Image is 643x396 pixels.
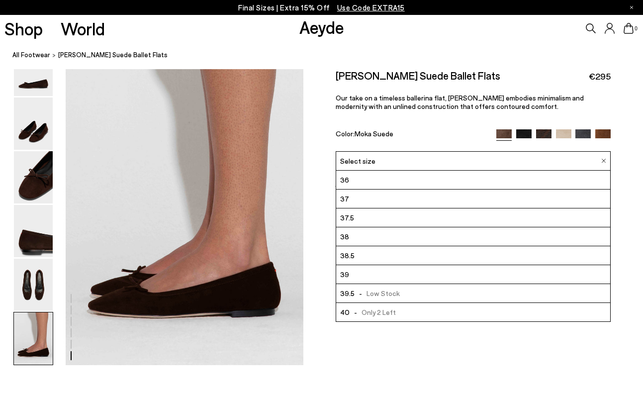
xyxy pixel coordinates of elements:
[14,205,53,257] img: Delfina Suede Ballet Flats - Image 4
[340,156,375,166] span: Select size
[589,70,611,83] span: €295
[337,3,405,12] span: Navigate to /collections/ss25-final-sizes
[12,42,643,69] nav: breadcrumb
[340,211,354,224] span: 37.5
[14,259,53,311] img: Delfina Suede Ballet Flats - Image 5
[350,306,396,318] span: Only 2 Left
[12,50,50,60] a: All Footwear
[355,129,393,138] span: Moka Suede
[238,1,405,14] p: Final Sizes | Extra 15% Off
[4,20,43,37] a: Shop
[340,287,355,299] span: 39.5
[14,44,53,96] img: Delfina Suede Ballet Flats - Image 1
[355,289,367,297] span: -
[340,306,350,318] span: 40
[340,174,349,186] span: 36
[340,230,349,243] span: 38
[336,93,584,110] span: Our take on a timeless ballerina flat, [PERSON_NAME] embodies minimalism and modernity with an un...
[14,98,53,150] img: Delfina Suede Ballet Flats - Image 2
[336,129,487,141] div: Color:
[299,16,344,37] a: Aeyde
[624,23,634,34] a: 0
[61,20,105,37] a: World
[14,151,53,203] img: Delfina Suede Ballet Flats - Image 3
[355,287,400,299] span: Low Stock
[634,26,639,31] span: 0
[340,268,349,281] span: 39
[58,50,168,60] span: [PERSON_NAME] Suede Ballet Flats
[340,249,355,262] span: 38.5
[340,193,349,205] span: 37
[14,312,53,365] img: Delfina Suede Ballet Flats - Image 6
[336,69,500,82] h2: [PERSON_NAME] Suede Ballet Flats
[350,308,362,316] span: -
